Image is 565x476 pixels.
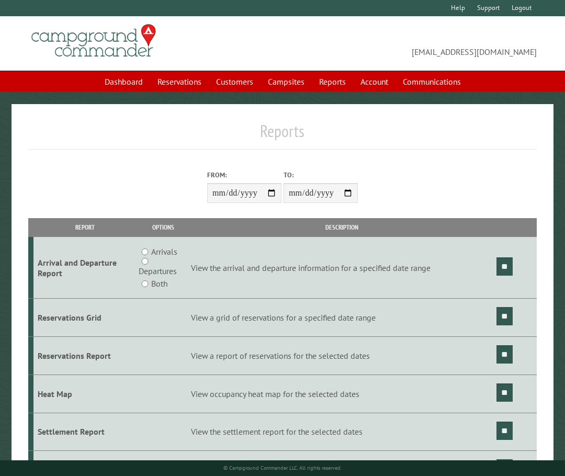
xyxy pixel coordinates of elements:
[33,218,137,236] th: Report
[189,218,495,236] th: Description
[98,72,149,92] a: Dashboard
[137,218,189,236] th: Options
[189,413,495,451] td: View the settlement report for the selected dates
[151,72,208,92] a: Reservations
[33,413,137,451] td: Settlement Report
[33,299,137,337] td: Reservations Grid
[28,121,537,150] h1: Reports
[28,20,159,61] img: Campground Commander
[223,464,342,471] small: © Campground Commander LLC. All rights reserved.
[33,336,137,375] td: Reservations Report
[354,72,394,92] a: Account
[313,72,352,92] a: Reports
[189,299,495,337] td: View a grid of reservations for a specified date range
[151,245,177,258] label: Arrivals
[189,237,495,299] td: View the arrival and departure information for a specified date range
[151,277,167,290] label: Both
[139,265,177,277] label: Departures
[262,72,311,92] a: Campsites
[284,170,358,180] label: To:
[189,336,495,375] td: View a report of reservations for the selected dates
[397,72,467,92] a: Communications
[282,29,537,58] span: [EMAIL_ADDRESS][DOMAIN_NAME]
[207,170,281,180] label: From:
[189,375,495,413] td: View occupancy heat map for the selected dates
[33,237,137,299] td: Arrival and Departure Report
[210,72,259,92] a: Customers
[33,375,137,413] td: Heat Map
